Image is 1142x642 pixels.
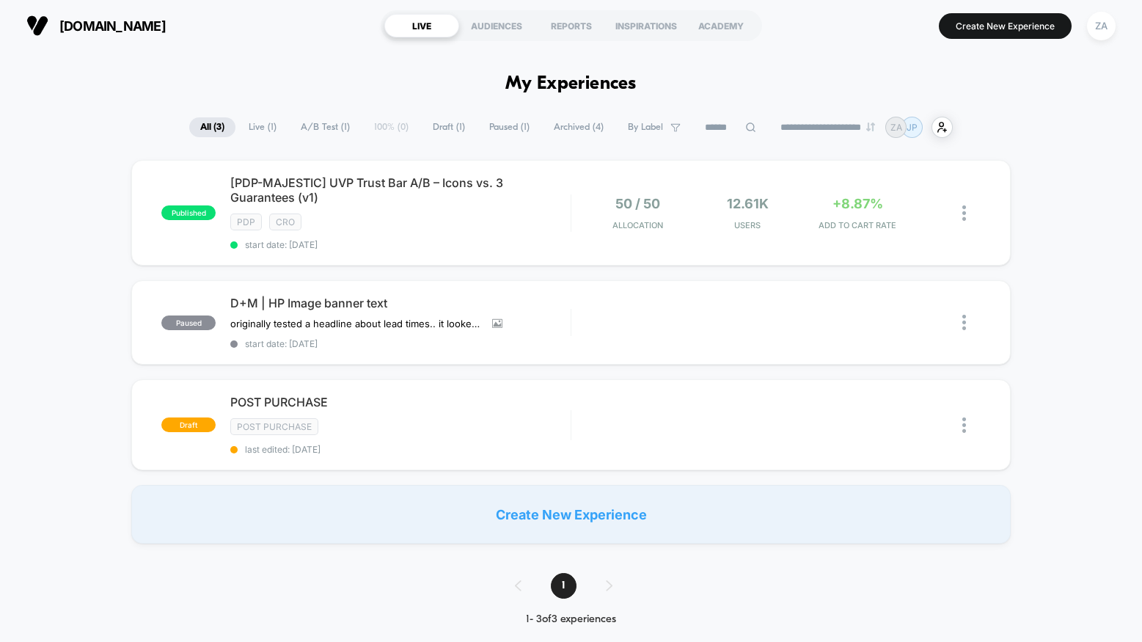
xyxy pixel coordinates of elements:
[612,220,663,230] span: Allocation
[962,205,966,221] img: close
[684,14,758,37] div: ACADEMY
[230,444,571,455] span: last edited: [DATE]
[543,117,615,137] span: Archived ( 4 )
[615,196,660,211] span: 50 / 50
[890,122,902,133] p: ZA
[478,117,541,137] span: Paused ( 1 )
[1087,12,1116,40] div: ZA
[806,220,909,230] span: ADD TO CART RATE
[230,296,571,310] span: D+M | HP Image banner text
[26,15,48,37] img: Visually logo
[422,117,476,137] span: Draft ( 1 )
[290,117,361,137] span: A/B Test ( 1 )
[230,395,571,409] span: POST PURCHASE
[230,239,571,250] span: start date: [DATE]
[238,117,288,137] span: Live ( 1 )
[22,14,170,37] button: [DOMAIN_NAME]
[727,196,769,211] span: 12.61k
[189,117,235,137] span: All ( 3 )
[907,122,918,133] p: JP
[230,318,481,329] span: originally tested a headline about lead times.. it looked like it was failing badly after 4-5 day...
[230,175,571,205] span: [PDP-MAJESTIC] UVP Trust Bar A/B – Icons vs. 3 Guarantees (v1)
[551,573,577,599] span: 1
[1083,11,1120,41] button: ZA
[534,14,609,37] div: REPORTS
[131,485,1011,544] div: Create New Experience
[161,417,216,432] span: draft
[269,214,301,230] span: CRO
[939,13,1072,39] button: Create New Experience
[505,73,637,95] h1: My Experiences
[866,123,875,131] img: end
[832,196,883,211] span: +8.87%
[384,14,459,37] div: LIVE
[161,205,216,220] span: published
[500,613,642,626] div: 1 - 3 of 3 experiences
[230,214,262,230] span: PDP
[628,122,663,133] span: By Label
[230,338,571,349] span: start date: [DATE]
[962,315,966,330] img: close
[609,14,684,37] div: INSPIRATIONS
[459,14,534,37] div: AUDIENCES
[696,220,799,230] span: Users
[59,18,166,34] span: [DOMAIN_NAME]
[230,418,318,435] span: Post Purchase
[962,417,966,433] img: close
[161,315,216,330] span: paused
